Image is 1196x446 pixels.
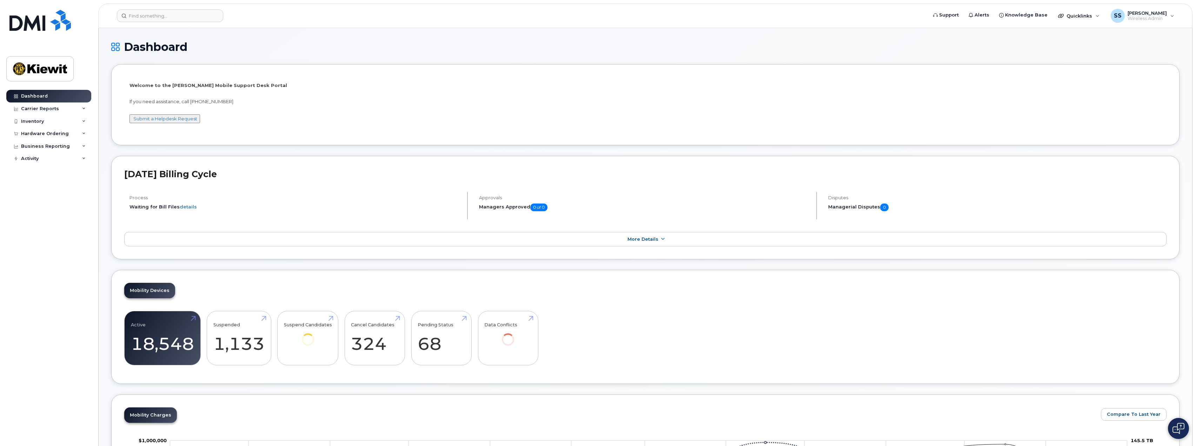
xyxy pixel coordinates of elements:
a: Mobility Devices [124,283,175,298]
g: $0 [139,438,167,443]
p: Welcome to the [PERSON_NAME] Mobile Support Desk Portal [129,82,1161,89]
h1: Dashboard [111,41,1180,53]
button: Compare To Last Year [1101,408,1167,421]
a: Mobility Charges [124,407,177,423]
tspan: 145.5 TB [1131,438,1153,443]
li: Waiting for Bill Files [129,204,461,210]
a: Suspended 1,133 [213,315,265,361]
span: 0 [880,204,889,211]
h4: Disputes [828,195,1167,200]
a: Active 18,548 [131,315,194,361]
a: Suspend Candidates [284,315,332,355]
a: details [180,204,197,209]
button: Submit a Helpdesk Request [129,114,200,123]
a: Submit a Helpdesk Request [133,116,197,121]
p: If you need assistance, call [PHONE_NUMBER] [129,98,1161,105]
a: Data Conflicts [484,315,532,355]
h5: Managers Approved [479,204,811,211]
h5: Managerial Disputes [828,204,1167,211]
tspan: $1,000,000 [139,438,167,443]
span: Compare To Last Year [1107,411,1161,418]
span: 0 of 0 [530,204,547,211]
img: Open chat [1172,423,1184,434]
span: More Details [627,237,658,242]
a: Pending Status 68 [418,315,465,361]
h4: Approvals [479,195,811,200]
h2: [DATE] Billing Cycle [124,169,1167,179]
a: Cancel Candidates 324 [351,315,398,361]
h4: Process [129,195,461,200]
